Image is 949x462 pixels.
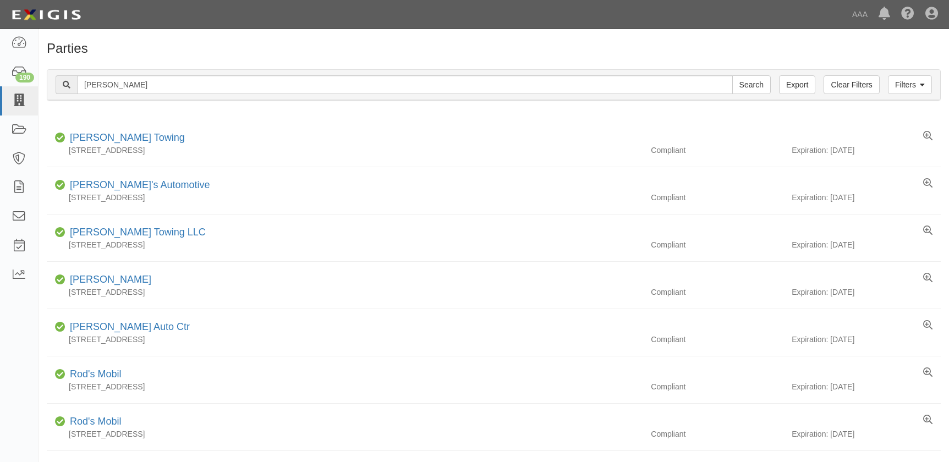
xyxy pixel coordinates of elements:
[792,239,941,250] div: Expiration: [DATE]
[792,192,941,203] div: Expiration: [DATE]
[47,287,643,298] div: [STREET_ADDRESS]
[55,276,65,284] i: Compliant
[15,73,34,82] div: 190
[47,145,643,156] div: [STREET_ADDRESS]
[77,75,733,94] input: Search
[65,320,190,334] div: Arnold's Auto Ctr
[923,415,932,426] a: View results summary
[47,334,643,345] div: [STREET_ADDRESS]
[643,334,792,345] div: Compliant
[65,415,121,429] div: Rod's Mobil
[47,41,941,56] h1: Parties
[923,273,932,284] a: View results summary
[55,323,65,331] i: Compliant
[643,381,792,392] div: Compliant
[70,416,121,427] a: Rod's Mobil
[643,145,792,156] div: Compliant
[65,367,121,382] div: Rod's Mobil
[643,287,792,298] div: Compliant
[55,229,65,237] i: Compliant
[55,134,65,142] i: Compliant
[55,182,65,189] i: Compliant
[70,369,121,380] a: Rod's Mobil
[47,239,643,250] div: [STREET_ADDRESS]
[643,239,792,250] div: Compliant
[901,8,914,21] i: Help Center - Complianz
[65,226,206,240] div: Boyd's Towing LLC
[8,5,84,25] img: logo-5460c22ac91f19d4615b14bd174203de0afe785f0fc80cf4dbbc73dc1793850b.png
[65,273,151,287] div: Lloyd's - Santee
[923,226,932,237] a: View results summary
[47,381,643,392] div: [STREET_ADDRESS]
[847,3,873,25] a: AAA
[643,428,792,439] div: Compliant
[65,131,185,145] div: Todd's Towing
[779,75,815,94] a: Export
[923,178,932,189] a: View results summary
[70,227,206,238] a: [PERSON_NAME] Towing LLC
[70,132,185,143] a: [PERSON_NAME] Towing
[923,367,932,378] a: View results summary
[792,287,941,298] div: Expiration: [DATE]
[70,274,151,285] a: [PERSON_NAME]
[70,179,210,190] a: [PERSON_NAME]'s Automotive
[792,334,941,345] div: Expiration: [DATE]
[888,75,932,94] a: Filters
[55,418,65,426] i: Compliant
[55,371,65,378] i: Compliant
[792,428,941,439] div: Expiration: [DATE]
[643,192,792,203] div: Compliant
[65,178,210,193] div: Hood's Automotive
[792,381,941,392] div: Expiration: [DATE]
[70,321,190,332] a: [PERSON_NAME] Auto Ctr
[47,428,643,439] div: [STREET_ADDRESS]
[824,75,879,94] a: Clear Filters
[732,75,771,94] input: Search
[47,192,643,203] div: [STREET_ADDRESS]
[923,320,932,331] a: View results summary
[792,145,941,156] div: Expiration: [DATE]
[923,131,932,142] a: View results summary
